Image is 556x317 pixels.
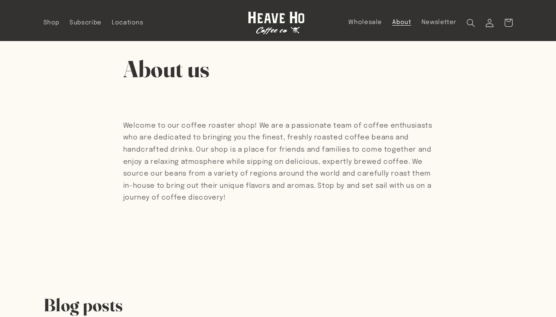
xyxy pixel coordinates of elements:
[392,19,411,26] span: About
[112,19,143,27] span: Locations
[462,13,480,32] summary: Search
[416,13,462,31] a: Newsletter
[43,19,60,27] span: Shop
[387,13,416,31] a: About
[421,19,456,26] span: Newsletter
[123,54,433,84] h1: About us
[69,19,102,27] span: Subscribe
[65,14,107,32] a: Subscribe
[123,120,433,204] p: Welcome to our coffee roaster shop! We are a passionate team of coffee enthusiasts who are dedica...
[348,19,382,26] span: Wholesale
[343,13,387,31] a: Wholesale
[43,293,124,317] h2: Blog posts
[248,11,305,35] img: Heave Ho Coffee Co
[38,14,65,32] a: Shop
[106,14,148,32] a: Locations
